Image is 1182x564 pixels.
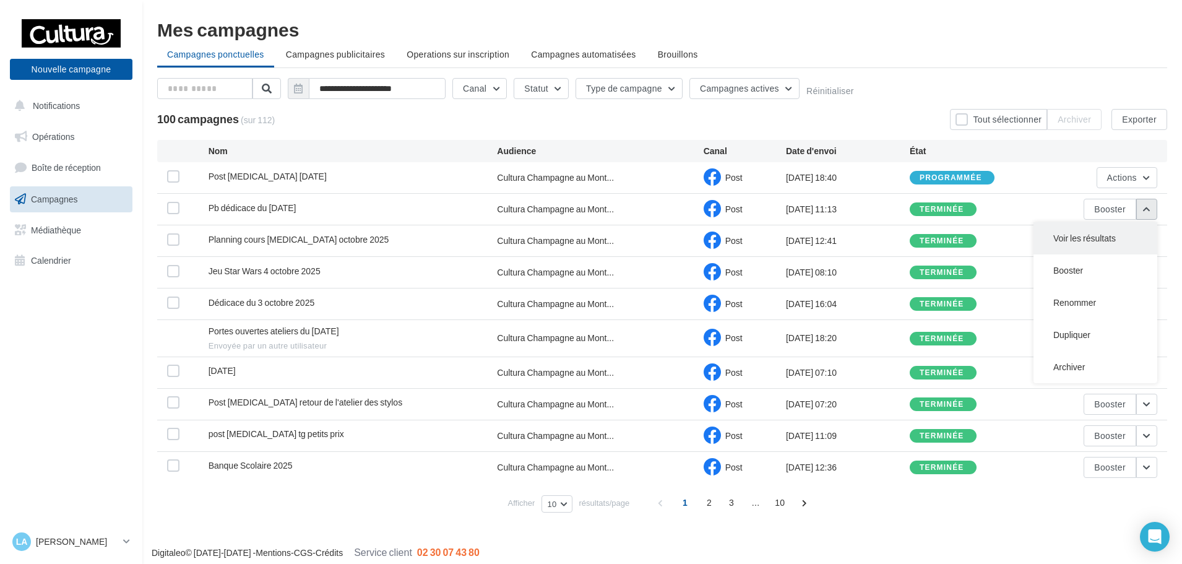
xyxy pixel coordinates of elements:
button: Campagnes actives [689,78,800,99]
span: Portes ouvertes ateliers du 20 sept [209,326,339,336]
span: Opérations [32,131,74,142]
button: Réinitialiser [806,86,854,96]
span: Operations sur inscription [407,49,509,59]
span: Cultura Champagne au Mont... [497,398,614,410]
div: terminée [920,237,964,245]
span: résultats/page [579,497,630,509]
span: Post [725,298,743,309]
span: Cultura Champagne au Mont... [497,332,614,344]
div: terminée [920,401,964,409]
button: Booster [1084,457,1136,478]
a: Campagnes [7,186,135,212]
div: État [910,145,1033,157]
div: terminée [920,335,964,343]
div: Date d'envoi [786,145,910,157]
span: 10 [770,493,790,513]
button: Booster [1084,199,1136,220]
a: Opérations [7,124,135,150]
span: Envoyée par un autre utilisateur [209,341,498,352]
span: 100 campagnes [157,112,239,126]
button: Booster [1084,425,1136,446]
div: [DATE] 08:10 [786,266,910,279]
div: terminée [920,369,964,377]
button: Exporter [1111,109,1167,130]
div: [DATE] 16:04 [786,298,910,310]
div: [DATE] 07:10 [786,367,910,379]
div: [DATE] 18:20 [786,332,910,344]
div: [DATE] 12:41 [786,235,910,247]
span: Actions [1107,172,1137,183]
span: Campagnes [31,194,78,204]
span: 1 [675,493,695,513]
div: Audience [497,145,703,157]
div: terminée [920,206,964,214]
span: Service client [354,546,412,558]
span: Cultura Champagne au Mont... [497,203,614,215]
a: CGS [294,547,313,558]
button: Type de campagne [576,78,683,99]
span: Rentrée scolaire 2025 [209,365,236,376]
span: Post [725,204,743,214]
span: Post [725,267,743,277]
button: Dupliquer [1033,319,1157,351]
a: Crédits [316,547,343,558]
span: Post pce retour de l'atelier des stylos [209,397,403,407]
span: Pb dédicace du 03/10/25 [209,202,296,213]
span: Cultura Champagne au Mont... [497,235,614,247]
div: [DATE] 12:36 [786,461,910,474]
span: (sur 112) [241,114,275,126]
span: Post [725,332,743,343]
span: Cultura Champagne au Mont... [497,266,614,279]
div: terminée [920,300,964,308]
span: Médiathèque [31,224,81,235]
span: Post PCE halloween 2025 [209,171,327,181]
button: Tout sélectionner [950,109,1047,130]
div: Open Intercom Messenger [1140,522,1170,552]
a: Calendrier [7,248,135,274]
button: Notifications [7,93,130,119]
a: Médiathèque [7,217,135,243]
div: [DATE] 11:09 [786,430,910,442]
button: Renommer [1033,287,1157,319]
span: Banque Scolaire 2025 [209,460,293,471]
span: 02 30 07 43 80 [417,546,480,558]
span: Cultura Champagne au Mont... [497,367,614,379]
span: Cultura Champagne au Mont... [497,430,614,442]
button: 10 [541,495,572,513]
div: terminée [920,464,964,472]
button: Actions [1097,167,1157,188]
span: Post [725,235,743,246]
p: [PERSON_NAME] [36,536,118,548]
span: Jeu Star Wars 4 octobre 2025 [209,266,321,276]
button: Statut [514,78,569,99]
div: Mes campagnes [157,20,1167,38]
span: Post [725,399,743,409]
div: [DATE] 07:20 [786,398,910,410]
span: La [16,536,28,548]
span: post pce tg petits prix [209,428,344,439]
button: Archiver [1033,351,1157,383]
div: programmée [920,174,982,182]
a: Digitaleo [152,547,185,558]
span: Dédicace du 3 octobre 2025 [209,297,315,308]
span: Post [725,462,743,472]
span: Boîte de réception [32,162,101,173]
span: 3 [722,493,741,513]
button: Nouvelle campagne [10,59,132,80]
span: Post [725,367,743,378]
a: Boîte de réception [7,154,135,181]
a: Mentions [256,547,291,558]
span: Notifications [33,100,80,111]
span: Planning cours PCE octobre 2025 [209,234,389,245]
div: terminée [920,432,964,440]
button: Voir les résultats [1033,222,1157,254]
a: La [PERSON_NAME] [10,530,132,553]
span: Campagnes publicitaires [286,49,385,59]
span: Campagnes automatisées [531,49,636,59]
button: Archiver [1047,109,1102,130]
div: Nom [209,145,498,157]
button: Booster [1033,254,1157,287]
button: Canal [452,78,507,99]
span: Cultura Champagne au Mont... [497,298,614,310]
span: © [DATE]-[DATE] - - - [152,547,480,558]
